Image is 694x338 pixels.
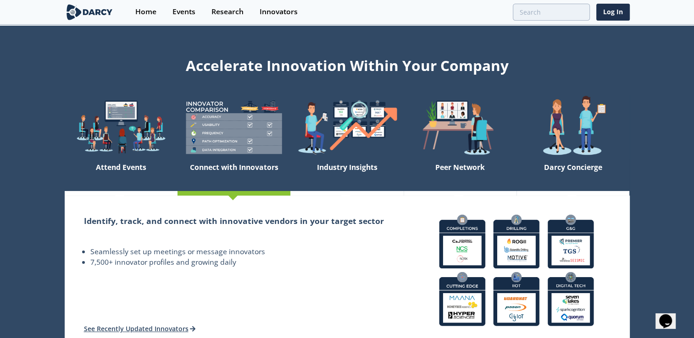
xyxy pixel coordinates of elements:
li: Seamlessly set up meetings or message innovators [90,246,384,257]
iframe: chat widget [655,301,685,329]
img: connect-with-innovators-bd83fc158da14f96834d5193b73f77c6.png [432,207,601,333]
input: Advanced Search [513,4,590,21]
a: Log In [596,4,630,21]
div: Accelerate Innovation Within Your Company [65,51,630,76]
a: See Recently Updated Innovators [84,324,196,333]
div: Darcy Concierge [516,159,629,191]
img: logo-wide.svg [65,4,115,20]
li: 7,500+ innovator profiles and growing daily [90,257,384,268]
div: Research [211,8,244,16]
div: Industry Insights [290,159,403,191]
div: Home [135,8,156,16]
div: Events [172,8,195,16]
img: welcome-find-a12191a34a96034fcac36f4ff4d37733.png [290,95,403,159]
img: welcome-compare-1b687586299da8f117b7ac84fd957760.png [178,95,290,159]
div: Attend Events [65,159,178,191]
img: welcome-attend-b816887fc24c32c29d1763c6e0ddb6e6.png [404,95,516,159]
img: welcome-explore-560578ff38cea7c86bcfe544b5e45342.png [65,95,178,159]
div: Peer Network [404,159,516,191]
h2: Identify, track, and connect with innovative vendors in your target sector [84,215,384,227]
div: Innovators [260,8,298,16]
img: welcome-concierge-wide-20dccca83e9cbdbb601deee24fb8df72.png [516,95,629,159]
div: Connect with Innovators [178,159,290,191]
